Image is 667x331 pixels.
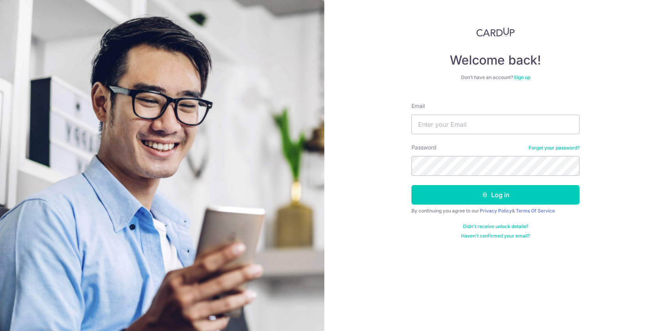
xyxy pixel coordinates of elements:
a: Didn't receive unlock details? [463,223,528,230]
button: Log in [411,185,579,205]
div: Don’t have an account? [411,74,579,81]
label: Password [411,144,436,151]
a: Privacy Policy [480,208,512,214]
a: Haven't confirmed your email? [461,233,530,239]
div: By continuing you agree to our & [411,208,579,214]
a: Terms Of Service [516,208,555,214]
img: CardUp Logo [476,27,515,37]
label: Email [411,102,425,110]
input: Enter your Email [411,115,579,134]
a: Forgot your password? [529,145,579,151]
a: Sign up [514,74,530,80]
h4: Welcome back! [411,52,579,68]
